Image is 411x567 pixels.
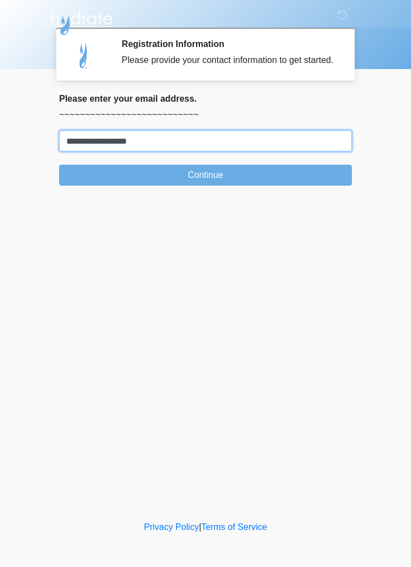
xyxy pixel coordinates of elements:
[201,522,267,532] a: Terms of Service
[67,39,101,72] img: Agent Avatar
[59,93,352,104] h2: Please enter your email address.
[59,165,352,186] button: Continue
[122,54,335,67] div: Please provide your contact information to get started.
[59,108,352,122] p: ~~~~~~~~~~~~~~~~~~~~~~~~~~~
[48,8,114,36] img: Hydrate IV Bar - Chandler Logo
[144,522,199,532] a: Privacy Policy
[199,522,201,532] a: |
